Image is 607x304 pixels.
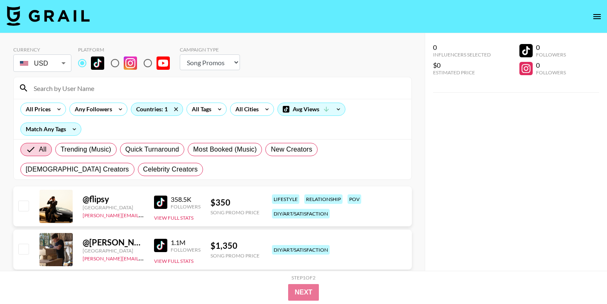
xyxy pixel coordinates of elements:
[433,61,491,69] div: $0
[125,145,179,154] span: Quick Turnaround
[536,69,566,76] div: Followers
[143,164,198,174] span: Celebrity Creators
[21,103,52,115] div: All Prices
[171,195,201,203] div: 358.5K
[83,211,206,218] a: [PERSON_NAME][EMAIL_ADDRESS][DOMAIN_NAME]
[271,145,312,154] span: New Creators
[154,239,167,252] img: TikTok
[83,254,206,262] a: [PERSON_NAME][EMAIL_ADDRESS][DOMAIN_NAME]
[536,43,566,51] div: 0
[210,197,259,208] div: $ 350
[210,253,259,259] div: Song Promo Price
[187,103,213,115] div: All Tags
[154,196,167,209] img: TikTok
[272,194,299,204] div: lifestyle
[272,245,330,255] div: diy/art/satisfaction
[180,47,240,53] div: Campaign Type
[15,56,70,71] div: USD
[348,194,361,204] div: pov
[21,123,81,135] div: Match Any Tags
[278,103,345,115] div: Avg Views
[124,56,137,70] img: Instagram
[131,103,183,115] div: Countries: 1
[83,248,144,254] div: [GEOGRAPHIC_DATA]
[13,47,71,53] div: Currency
[291,275,316,281] div: Step 1 of 2
[29,81,406,95] input: Search by User Name
[589,8,605,25] button: open drawer
[210,240,259,251] div: $ 1,350
[433,69,491,76] div: Estimated Price
[83,194,144,204] div: @ flipsy
[83,237,144,248] div: @ [PERSON_NAME].gee__
[288,284,319,301] button: Next
[157,56,170,70] img: YouTube
[26,164,129,174] span: [DEMOGRAPHIC_DATA] Creators
[171,238,201,247] div: 1.1M
[91,56,104,70] img: TikTok
[433,51,491,58] div: Influencers Selected
[193,145,257,154] span: Most Booked (Music)
[272,209,330,218] div: diy/art/satisfaction
[154,258,193,264] button: View Full Stats
[230,103,260,115] div: All Cities
[78,47,176,53] div: Platform
[83,204,144,211] div: [GEOGRAPHIC_DATA]
[565,262,597,294] iframe: Drift Widget Chat Controller
[154,215,193,221] button: View Full Stats
[536,61,566,69] div: 0
[70,103,114,115] div: Any Followers
[61,145,111,154] span: Trending (Music)
[7,6,90,26] img: Grail Talent
[433,43,491,51] div: 0
[536,51,566,58] div: Followers
[304,194,343,204] div: relationship
[210,209,259,216] div: Song Promo Price
[39,145,47,154] span: All
[171,203,201,210] div: Followers
[171,247,201,253] div: Followers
